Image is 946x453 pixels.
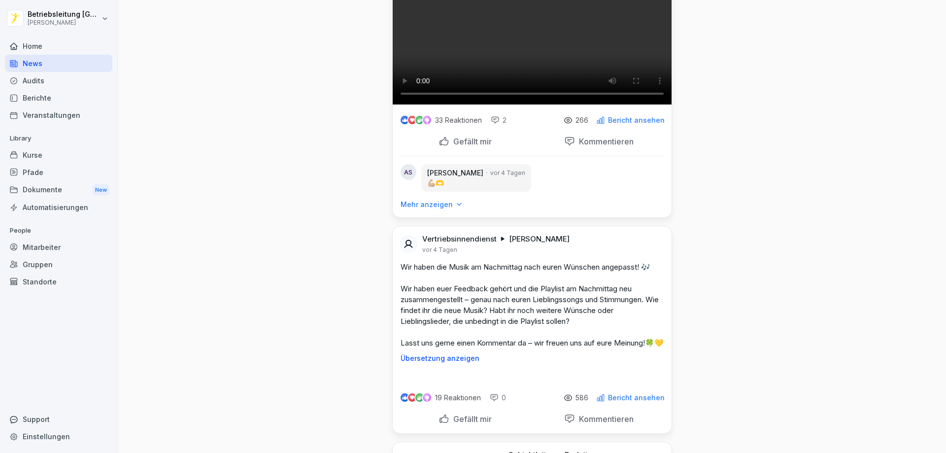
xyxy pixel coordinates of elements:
a: Mitarbeiter [5,239,112,256]
a: Standorte [5,273,112,290]
p: Übersetzung anzeigen [401,354,664,362]
p: Kommentieren [575,137,634,146]
a: Veranstaltungen [5,106,112,124]
a: Einstellungen [5,428,112,445]
div: New [93,184,109,196]
img: inspiring [423,116,431,125]
p: Betriebsleitung [GEOGRAPHIC_DATA] [28,10,100,19]
a: News [5,55,112,72]
p: [PERSON_NAME] [509,234,570,244]
p: 266 [575,116,588,124]
img: inspiring [423,393,431,402]
p: Gefällt mir [449,414,492,424]
p: Bericht ansehen [608,394,665,402]
p: 19 Reaktionen [435,394,481,402]
p: Gefällt mir [449,137,492,146]
p: vor 4 Tagen [422,246,457,254]
p: Bericht ansehen [608,116,665,124]
p: People [5,223,112,239]
a: Gruppen [5,256,112,273]
a: Home [5,37,112,55]
p: Vertriebsinnendienst [422,234,497,244]
a: Audits [5,72,112,89]
p: 💪🏼🫶 [427,178,525,188]
a: Kurse [5,146,112,164]
img: like [401,394,408,402]
p: vor 4 Tagen [490,169,525,177]
p: Mehr anzeigen [401,200,453,209]
img: celebrate [415,393,424,402]
a: Berichte [5,89,112,106]
a: DokumenteNew [5,181,112,199]
div: Dokumente [5,181,112,199]
p: 33 Reaktionen [435,116,482,124]
img: celebrate [415,116,424,124]
p: Library [5,131,112,146]
img: love [408,116,416,124]
a: Pfade [5,164,112,181]
p: Kommentieren [575,414,634,424]
div: 2 [491,115,507,125]
div: 0 [490,393,506,403]
img: like [401,116,408,124]
div: AS [401,164,416,180]
img: love [408,394,416,401]
p: [PERSON_NAME] [28,19,100,26]
div: Support [5,411,112,428]
p: [PERSON_NAME] [427,168,483,178]
a: Automatisierungen [5,199,112,216]
p: Wir haben die Musik am Nachmittag nach euren Wünschen angepasst! 🎶 Wir haben euer Feedback gehört... [401,262,664,348]
p: 586 [575,394,588,402]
